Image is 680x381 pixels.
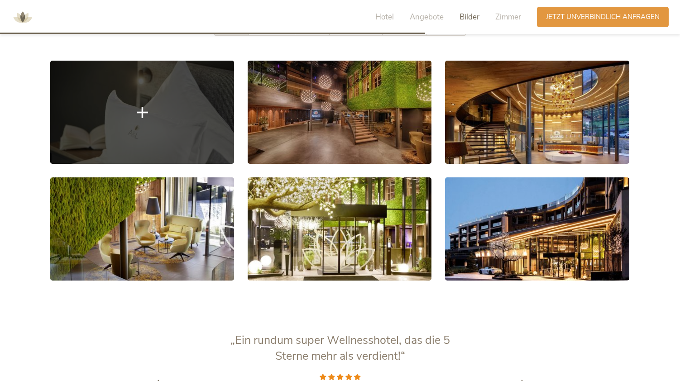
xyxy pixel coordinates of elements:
[495,12,521,22] span: Zimmer
[410,12,444,22] span: Angebote
[460,12,479,22] span: Bilder
[230,333,450,364] span: „Ein rundum super Wellnesshotel, das die 5 Sterne mehr als verdient!“
[375,12,394,22] span: Hotel
[546,12,660,22] span: Jetzt unverbindlich anfragen
[9,4,36,31] img: AMONTI & LUNARIS Wellnessresort
[9,14,36,20] a: AMONTI & LUNARIS Wellnessresort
